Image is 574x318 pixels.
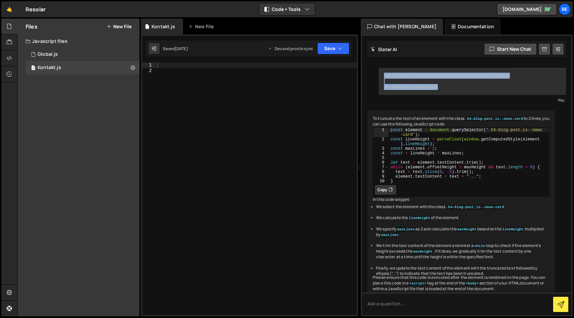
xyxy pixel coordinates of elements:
button: Copy [374,185,397,195]
div: Resolar [26,5,46,13]
div: 6 [373,160,389,165]
div: Domain Overview [25,39,59,43]
a: [DOMAIN_NAME] [497,3,557,15]
div: To truncate the text of an element with the class to 2 lines, you can use the following JavaScrip... [367,111,555,297]
div: 5 [373,156,389,160]
li: Finally, we update the text content of the element with the truncated text followed by ellipsis (... [376,266,549,277]
div: Chat with [PERSON_NAME] [361,19,443,35]
div: 3 [373,146,389,151]
div: Dev and prod in sync [268,46,313,51]
h2: Slater AI [371,46,397,52]
div: 9 [373,174,389,179]
div: 4 [373,151,389,156]
div: 16705/45720.js [26,61,140,74]
code: maxHeight [457,227,477,232]
button: Save [317,42,349,54]
img: logo_orange.svg [11,11,16,16]
div: Saved [163,46,188,51]
div: 16705/45718.js [26,48,140,61]
div: 1 [373,128,389,137]
img: tab_domain_overview_orange.svg [18,39,23,44]
span: 1 [31,66,35,71]
h2: Files [26,23,38,30]
div: Documentation [444,19,501,35]
img: tab_keywords_by_traffic_grey.svg [66,39,71,44]
div: 2 [142,68,156,74]
code: .h4-blog-post.is--news-card [445,205,505,209]
code: lineHeight [502,227,525,232]
div: 8 [373,170,389,174]
li: We calculate the of the element. [376,215,549,221]
div: 10 [373,179,389,184]
div: You [380,97,564,104]
div: New File [188,23,216,30]
code: .h4-blog-post.is--news-card [464,117,524,121]
code: maxHeight [413,249,433,254]
img: website_grey.svg [11,17,16,23]
button: New File [107,24,132,29]
a: Re [559,3,571,15]
code: lineHeight [408,216,431,220]
div: Domain: [PERSON_NAME][DOMAIN_NAME] [17,17,110,23]
div: 2 [373,137,389,146]
div: Global.js [38,51,58,57]
div: 7 [373,165,389,170]
div: Javascript files [18,35,140,48]
a: 🤙 [1,1,18,17]
div: Keywords by Traffic [73,39,112,43]
div: [DATE] [175,46,188,51]
code: maxLines [397,227,416,232]
button: Start new chat [484,43,537,55]
li: We select the element with the class . [376,204,549,210]
code: maxLines [381,233,399,237]
div: Kontakt.js [151,23,175,30]
div: 1 [142,62,156,68]
div: Kontakt.js [38,65,61,71]
button: Code + Tools [259,3,315,15]
code: while [474,244,486,248]
code: <script> [409,281,427,286]
li: We trim the text content of the element and enter a loop to check if the element's height exceeds... [376,243,549,260]
div: can you write a JS code that will truncate this heading into 2 lines? .h4-blog-post.is--news-card [379,68,566,95]
li: We specify as 2 and calculate the based on the multiplied by . [376,226,549,238]
div: v 4.0.25 [19,11,33,16]
code: <body> [465,281,479,286]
